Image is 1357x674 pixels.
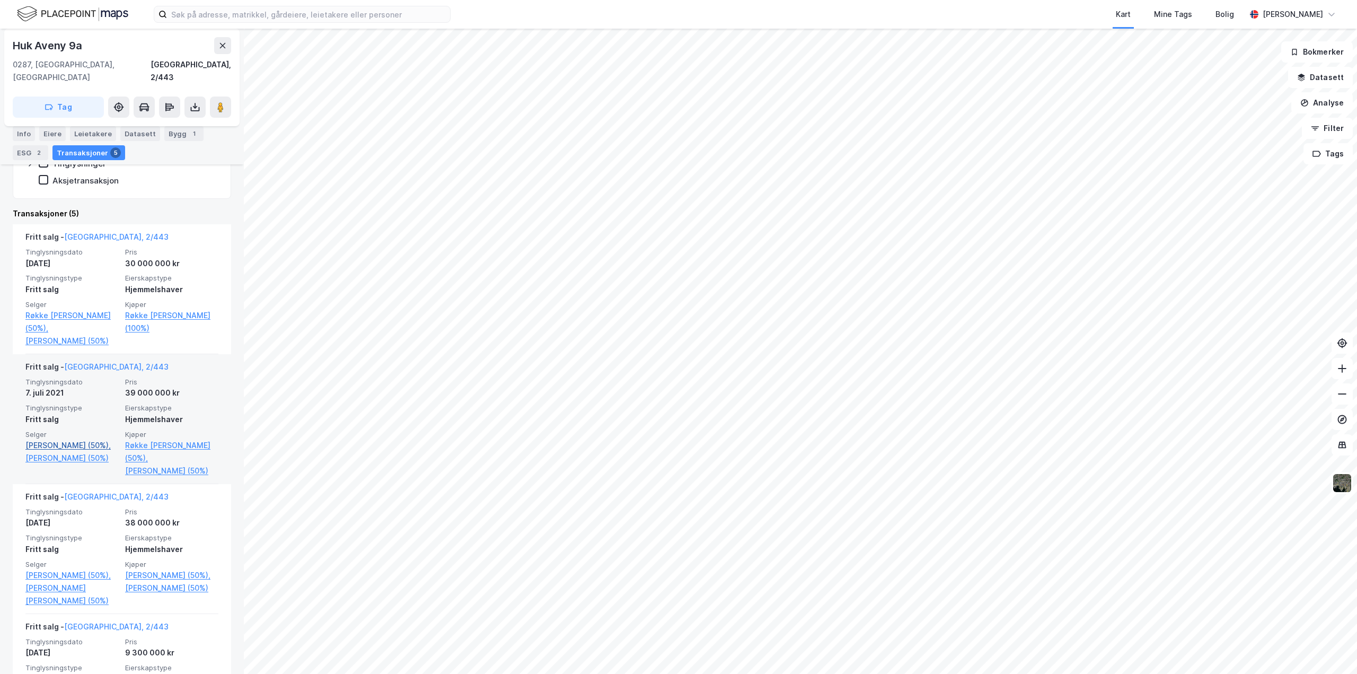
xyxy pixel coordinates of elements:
[25,663,119,672] span: Tinglysningstype
[125,257,218,270] div: 30 000 000 kr
[13,37,84,54] div: Huk Aveny 9a
[25,507,119,517] span: Tinglysningsdato
[125,413,218,426] div: Hjemmelshaver
[125,387,218,399] div: 39 000 000 kr
[125,439,218,465] a: Røkke [PERSON_NAME] (50%),
[25,387,119,399] div: 7. juli 2021
[125,582,218,594] a: [PERSON_NAME] (50%)
[52,176,119,186] div: Aksjetransaksjon
[25,283,119,296] div: Fritt salg
[13,58,151,84] div: 0287, [GEOGRAPHIC_DATA], [GEOGRAPHIC_DATA]
[125,300,218,309] span: Kjøper
[25,430,119,439] span: Selger
[1288,67,1353,88] button: Datasett
[64,232,169,241] a: [GEOGRAPHIC_DATA], 2/443
[25,491,169,507] div: Fritt salg -
[52,145,125,160] div: Transaksjoner
[1302,118,1353,139] button: Filter
[167,6,450,22] input: Søk på adresse, matrikkel, gårdeiere, leietakere eller personer
[64,492,169,501] a: [GEOGRAPHIC_DATA], 2/443
[125,465,218,477] a: [PERSON_NAME] (50%)
[25,248,119,257] span: Tinglysningsdato
[125,283,218,296] div: Hjemmelshaver
[1215,8,1234,21] div: Bolig
[13,97,104,118] button: Tag
[125,637,218,646] span: Pris
[1154,8,1192,21] div: Mine Tags
[1263,8,1323,21] div: [PERSON_NAME]
[13,126,35,141] div: Info
[1303,143,1353,164] button: Tags
[125,543,218,556] div: Hjemmelshaver
[13,145,48,160] div: ESG
[25,335,119,347] a: [PERSON_NAME] (50%)
[25,404,119,413] span: Tinglysningstype
[125,533,218,542] span: Eierskapstype
[25,274,119,283] span: Tinglysningstype
[25,361,169,378] div: Fritt salg -
[125,378,218,387] span: Pris
[125,569,218,582] a: [PERSON_NAME] (50%),
[110,147,121,158] div: 5
[25,560,119,569] span: Selger
[125,517,218,529] div: 38 000 000 kr
[13,207,231,220] div: Transaksjoner (5)
[25,533,119,542] span: Tinglysningstype
[25,569,119,582] a: [PERSON_NAME] (50%),
[25,413,119,426] div: Fritt salg
[125,507,218,517] span: Pris
[120,126,160,141] div: Datasett
[125,309,218,335] a: Røkke [PERSON_NAME] (100%)
[125,560,218,569] span: Kjøper
[1116,8,1131,21] div: Kart
[25,620,169,637] div: Fritt salg -
[1332,473,1352,493] img: 9k=
[33,147,44,158] div: 2
[64,362,169,371] a: [GEOGRAPHIC_DATA], 2/443
[125,430,218,439] span: Kjøper
[189,128,199,139] div: 1
[64,622,169,631] a: [GEOGRAPHIC_DATA], 2/443
[25,517,119,529] div: [DATE]
[25,231,169,248] div: Fritt salg -
[25,452,119,465] a: [PERSON_NAME] (50%)
[125,646,218,659] div: 9 300 000 kr
[25,300,119,309] span: Selger
[25,309,119,335] a: Røkke [PERSON_NAME] (50%),
[25,646,119,659] div: [DATE]
[17,5,128,23] img: logo.f888ab2527a4732fd821a326f86c7f29.svg
[1291,92,1353,113] button: Analyse
[25,378,119,387] span: Tinglysningsdato
[125,404,218,413] span: Eierskapstype
[1304,623,1357,674] iframe: Chat Widget
[70,126,116,141] div: Leietakere
[25,637,119,646] span: Tinglysningsdato
[1281,41,1353,63] button: Bokmerker
[25,543,119,556] div: Fritt salg
[125,248,218,257] span: Pris
[125,663,218,672] span: Eierskapstype
[164,126,204,141] div: Bygg
[25,582,119,607] a: [PERSON_NAME] [PERSON_NAME] (50%)
[151,58,231,84] div: [GEOGRAPHIC_DATA], 2/443
[39,126,66,141] div: Eiere
[125,274,218,283] span: Eierskapstype
[25,257,119,270] div: [DATE]
[25,439,119,452] a: [PERSON_NAME] (50%),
